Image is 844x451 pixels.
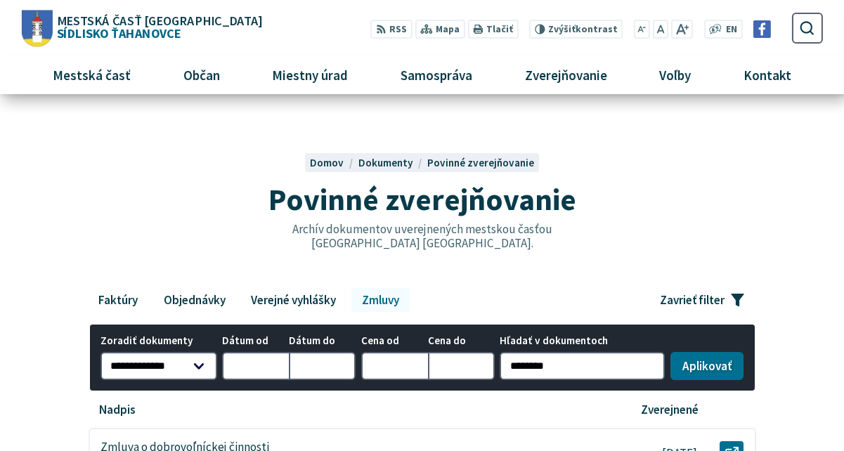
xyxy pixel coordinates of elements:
a: Domov [310,156,358,169]
button: Zvýšiťkontrast [529,20,623,39]
input: Dátum do [289,352,356,380]
span: Občan [178,56,225,94]
p: Nadpis [99,403,136,417]
a: RSS [370,20,412,39]
span: Tlačiť [486,24,513,35]
span: Zvýšiť [548,23,576,35]
button: Zmenšiť veľkosť písma [634,20,651,39]
a: Mestská časť [32,56,152,94]
input: Cena od [361,352,428,380]
a: Kontakt [722,56,812,94]
span: Mestská časť [GEOGRAPHIC_DATA] [56,14,261,27]
span: Povinné zverejňovanie [268,180,576,218]
span: RSS [389,22,407,37]
input: Dátum od [222,352,289,380]
p: Zverejnené [641,403,699,417]
a: Dokumenty [358,156,427,169]
a: Objednávky [153,288,235,312]
img: Prejsť na domovskú stránku [21,10,52,46]
a: Verejné vyhlášky [241,288,346,312]
span: Mapa [436,22,460,37]
a: Zmluvy [351,288,409,312]
span: Dokumenty [358,156,413,169]
a: Občan [162,56,240,94]
span: Samospráva [395,56,477,94]
span: Dátum od [222,335,289,347]
span: Miestny úrad [267,56,353,94]
a: Logo Sídlisko Ťahanovce, prejsť na domovskú stránku. [21,10,261,46]
span: Voľby [654,56,696,94]
img: Prejsť na Facebook stránku [753,20,771,38]
span: Cena od [361,335,428,347]
span: Sídlisko Ťahanovce [52,14,261,39]
button: Zavrieť filter [649,288,755,312]
a: Mapa [415,20,465,39]
span: Zoradiť dokumenty [100,335,217,347]
button: Aplikovať [670,352,744,380]
button: Tlačiť [467,20,518,39]
span: Dátum do [289,335,356,347]
span: Mestská časť [48,56,136,94]
span: Cena do [428,335,495,347]
span: kontrast [548,24,618,35]
a: Voľby [638,56,711,94]
button: Nastaviť pôvodnú veľkosť písma [653,20,668,39]
span: Domov [310,156,344,169]
a: Povinné zverejňovanie [427,156,534,169]
button: Zväčšiť veľkosť písma [671,20,693,39]
input: Cena do [428,352,495,380]
a: EN [722,22,741,37]
a: Zverejňovanie [504,56,628,94]
a: Miestny úrad [252,56,369,94]
a: Faktúry [89,288,148,312]
span: Kontakt [738,56,796,94]
span: Zverejňovanie [519,56,612,94]
p: Archív dokumentov uverejnených mestskou časťou [GEOGRAPHIC_DATA] [GEOGRAPHIC_DATA]. [262,222,583,251]
a: Samospráva [379,56,493,94]
input: Hľadať v dokumentoch [500,352,665,380]
span: Zavrieť filter [660,293,725,308]
select: Zoradiť dokumenty [100,352,217,380]
span: EN [726,22,737,37]
span: Hľadať v dokumentoch [500,335,665,347]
